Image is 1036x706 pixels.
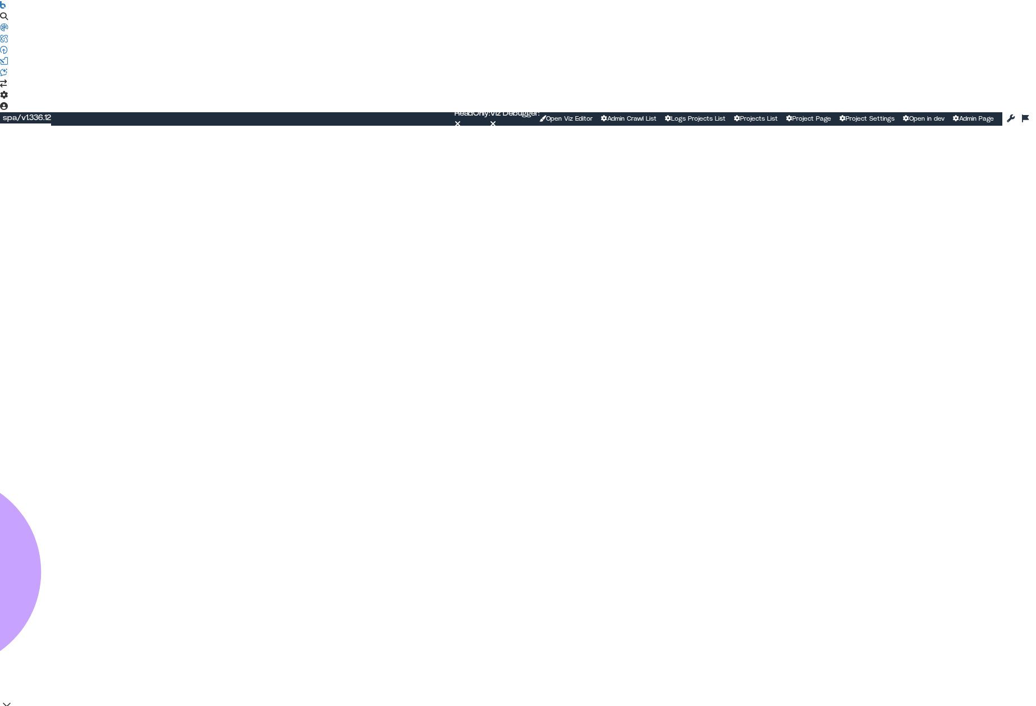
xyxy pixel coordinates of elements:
span: Admin Page [959,116,994,122]
a: Project Page [786,114,831,123]
a: Admin Crawl List [601,114,657,123]
a: Open in dev [903,114,945,123]
span: Project Page [792,116,831,122]
span: Project Settings [846,116,895,122]
a: Logs Projects List [665,114,726,123]
span: Projects List [740,116,778,122]
div: ReadOnly: [455,108,490,119]
span: Admin Crawl List [607,116,657,122]
a: Open Viz Editor [539,114,593,123]
a: Admin Page [953,114,994,123]
span: Logs Projects List [671,116,726,122]
a: Projects List [734,114,778,123]
span: Open Viz Editor [546,116,593,122]
div: Viz Debugger: [490,108,539,119]
a: Project Settings [840,114,895,123]
span: Open in dev [909,116,945,122]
